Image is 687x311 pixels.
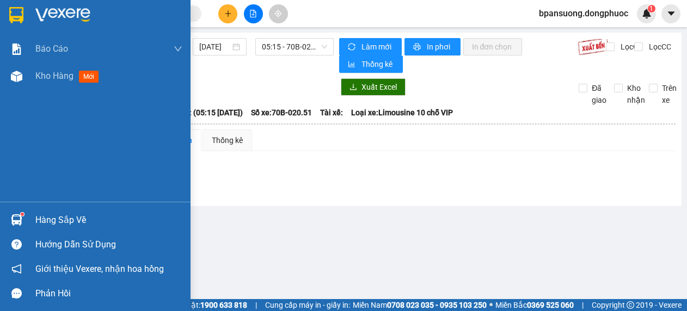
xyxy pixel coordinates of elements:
[11,264,22,274] span: notification
[320,107,343,119] span: Tài xế:
[413,43,422,52] span: printer
[9,7,23,23] img: logo-vxr
[404,38,461,55] button: printerIn phơi
[265,299,350,311] span: Cung cấp máy in - giấy in:
[648,5,655,13] sup: 1
[353,299,487,311] span: Miền Nam
[341,78,406,96] button: downloadXuất Excel
[582,299,584,311] span: |
[11,239,22,250] span: question-circle
[212,134,243,146] div: Thống kê
[11,214,22,226] img: warehouse-icon
[35,212,182,228] div: Hàng sắp về
[348,60,357,69] span: bar-chart
[35,71,73,81] span: Kho hàng
[527,301,574,309] strong: 0369 525 060
[249,10,257,17] span: file-add
[348,43,357,52] span: sync
[578,38,609,55] img: 9k=
[11,43,22,55] img: solution-icon
[163,107,243,119] span: Chuyến: (05:15 [DATE])
[255,299,257,311] span: |
[658,82,681,106] span: Trên xe
[351,107,453,119] span: Loại xe: Limousine 10 chỗ VIP
[361,41,393,53] span: Làm mới
[645,41,673,53] span: Lọc CC
[79,71,99,83] span: mới
[495,299,574,311] span: Miền Bắc
[666,9,676,18] span: caret-down
[251,107,312,119] span: Số xe: 70B-020.51
[339,55,403,73] button: bar-chartThống kê
[35,262,164,276] span: Giới thiệu Vexere, nhận hoa hồng
[361,58,394,70] span: Thống kê
[147,299,247,311] span: Hỗ trợ kỹ thuật:
[218,4,237,23] button: plus
[274,10,282,17] span: aim
[199,41,230,53] input: 13/10/2025
[489,303,493,307] span: ⚪️
[530,7,637,20] span: bpansuong.dongphuoc
[387,301,487,309] strong: 0708 023 035 - 0935 103 250
[642,9,652,18] img: icon-new-feature
[11,71,22,82] img: warehouse-icon
[11,288,22,298] span: message
[463,38,523,55] button: In đơn chọn
[21,213,24,216] sup: 1
[200,301,247,309] strong: 1900 633 818
[224,10,232,17] span: plus
[35,285,182,302] div: Phản hồi
[587,82,611,106] span: Đã giao
[661,4,680,23] button: caret-down
[427,41,452,53] span: In phơi
[339,38,402,55] button: syncLàm mới
[174,45,182,53] span: down
[627,301,634,309] span: copyright
[262,39,327,55] span: 05:15 - 70B-020.51
[623,82,649,106] span: Kho nhận
[35,42,68,55] span: Báo cáo
[649,5,653,13] span: 1
[616,41,645,53] span: Lọc CR
[35,237,182,253] div: Hướng dẫn sử dụng
[269,4,288,23] button: aim
[244,4,263,23] button: file-add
